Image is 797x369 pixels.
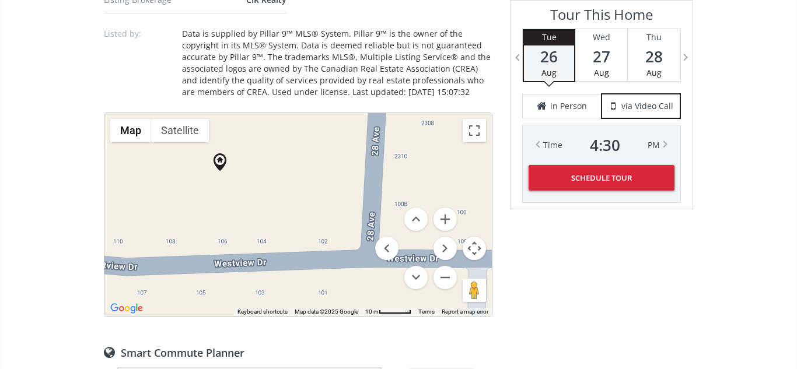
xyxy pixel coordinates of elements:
div: Data is supplied by Pillar 9™ MLS® System. Pillar 9™ is the owner of the copyright in its MLS® Sy... [182,28,492,98]
span: Map data ©2025 Google [295,308,358,315]
button: Schedule Tour [529,165,674,191]
h3: Tour This Home [522,6,681,29]
div: Wed [575,29,627,45]
span: Aug [541,67,557,78]
button: Drag Pegman onto the map to open Street View [463,279,486,302]
button: Toggle fullscreen view [463,119,486,142]
div: Time PM [543,137,660,153]
span: Aug [646,67,662,78]
button: Show satellite imagery [151,119,209,142]
span: 26 [524,48,574,65]
div: Tue [524,29,574,45]
button: Zoom in [434,208,457,231]
div: Thu [628,29,680,45]
span: 4 : 30 [590,137,620,153]
button: Keyboard shortcuts [237,308,288,316]
button: Map Scale: 10 m per 52 pixels [362,308,415,316]
div: Smart Commute Planner [104,346,492,359]
span: via Video Call [621,100,673,112]
p: Listed by: [104,28,174,40]
button: Move up [404,208,428,231]
a: Open this area in Google Maps (opens a new window) [107,301,146,316]
button: Show street map [110,119,151,142]
span: Aug [594,67,609,78]
button: Map camera controls [463,237,486,260]
span: 10 m [365,308,379,315]
img: Google [107,301,146,316]
a: Report a map error [442,308,488,315]
button: Move down [404,266,428,289]
span: in Person [550,100,587,112]
button: Move right [434,237,457,260]
span: 27 [575,48,627,65]
span: 28 [628,48,680,65]
button: Zoom out [434,266,457,289]
a: Terms [418,308,435,315]
button: Move left [375,237,398,260]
